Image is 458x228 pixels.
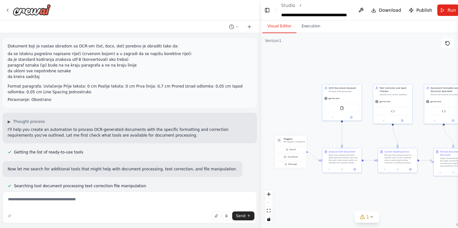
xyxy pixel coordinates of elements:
p: Now let me search for additional tools that might help with document processing, text correction,... [8,166,237,172]
li: paragraf oznaka (\p) bude na na kraju paragrafa a ne na kraju linije [8,62,252,68]
button: Open in side panel [342,115,360,119]
p: I'll help you create an automation to process OCR-generated documents with the specific formattin... [8,127,252,138]
div: Version 1 [265,38,281,43]
span: Searching tool document processing text correction file manipulation [14,183,146,189]
p: No triggers configured [284,140,305,143]
div: Identify and correct spelling errors in Croatian/Serbian text, highlight misspelled words in red,... [380,93,411,96]
div: React Flow controls [265,190,273,223]
div: Correct Spelling Errors [385,150,410,153]
nav: breadcrumb [281,2,351,18]
button: Execution [296,20,325,33]
span: gpt-4o-mini [430,100,441,103]
button: Hide left sidebar [264,6,271,15]
button: zoom in [265,190,273,198]
g: Edge from 6d732212-5a76-425b-9e09-f6394e2a565f to 22955699-7270-439a-9962-4e22eb36d2e4 [364,159,376,162]
div: Analyze OCR-generated documents to identify text quality issues, encoding problems, and structura... [329,90,360,93]
span: Download [379,7,401,13]
div: TriggersNo triggers configuredEventScheduleManage [274,135,307,169]
button: Switch to previous chat [226,23,242,31]
li: da se istaknu pogrešno napisane riječi (crvenom bojom) a u zagradi da se napišu korektne riječi [8,51,252,57]
span: Manage [288,163,297,166]
div: Text Corrector and Spell Checker [380,86,411,93]
p: Poravnanje: Obostrano [8,97,252,103]
h3: Triggers [284,137,305,140]
button: Visual Editor [262,20,296,33]
button: Improve this prompt [5,211,14,220]
div: Process the analyzed text to identify and correct spelling errors, particularly those common in O... [385,154,415,164]
button: No output available [335,167,349,171]
span: gpt-4o-mini [329,97,340,100]
img: FileReadTool [340,106,344,110]
g: Edge from triggers to 6d732212-5a76-425b-9e09-f6394e2a565f [307,150,320,162]
span: Getting the list of ready-to-use tools [14,150,83,155]
button: Schedule [276,154,306,160]
p: Format paragrafa: Uvlačenje Prije teksta: 0 cm Poslije teksta: 0 cm Prva linija: 0,7 cm Prored Iz... [8,83,252,95]
g: Edge from 2dae04b0-55a4-4a64-8801-4ac091028c2f to 52339ab3-3201-49f0-94e0-cc614fb8f254 [442,125,455,146]
a: Studio [281,3,295,8]
p: Dokument koji je nastao obradom sa OCR-om (txt, docx, dot) porebno je obraditi tako da: [8,43,252,49]
g: Edge from 22955699-7270-439a-9962-4e22eb36d2e4 to 52339ab3-3201-49f0-94e0-cc614fb8f254 [419,159,432,162]
div: OCR Document Analyzer [329,86,360,89]
button: Send [232,211,254,220]
button: Click to speak your automation idea [222,211,231,220]
span: gpt-4o-mini [379,100,391,103]
button: Download [369,4,404,16]
button: Start a new chat [244,23,254,31]
span: Run [448,7,456,13]
button: Open in side panel [393,118,411,122]
g: Edge from f3e28282-41f3-4270-a338-28c40b732fc3 to 22955699-7270-439a-9962-4e22eb36d2e4 [391,125,399,146]
img: OCR Spell Checker [391,109,395,113]
div: Analyze OCR Document [329,150,356,153]
button: toggle interactivity [265,215,273,223]
span: Event [289,148,296,151]
span: ▶ [8,119,10,124]
li: da kreira sadržaj [8,74,252,80]
div: Read and analyze the OCR-generated document from the file path {document_path} to identify text q... [329,154,360,164]
div: Text Corrector and Spell CheckerIdentify and correct spelling errors in Croatian/Serbian text, hi... [373,84,413,124]
button: 1 [355,211,379,223]
button: Open in side panel [349,167,360,171]
div: Correct Spelling ErrorsProcess the analyzed text to identify and correct spelling errors, particu... [378,148,418,173]
li: da ukloni sve nepotrebne oznake [8,68,252,74]
button: No output available [391,167,404,171]
span: Thought process [13,119,45,124]
div: Analyze OCR DocumentRead and analyze the OCR-generated document from the file path {document_path... [322,148,362,173]
li: da je standard kodiranja znakova utf-8 (konvertovati ako treba) [8,57,252,62]
button: Upload files [212,211,221,220]
div: OCR Document AnalyzerAnalyze OCR-generated documents to identify text quality issues, encoding pr... [322,84,362,121]
button: Open in side panel [405,167,416,171]
img: Document Formatter [442,109,446,113]
g: Edge from 9112a567-6568-4a32-b42a-63a9cd1bc79c to 6d732212-5a76-425b-9e09-f6394e2a565f [340,122,343,146]
button: Manage [276,161,306,167]
button: fit view [265,207,273,215]
span: Send [236,213,246,218]
span: Publish [416,7,432,13]
span: 1 [366,214,369,220]
span: Schedule [288,155,298,159]
img: Logo [13,4,51,16]
button: ▶Thought process [8,119,45,124]
button: Event [276,146,306,153]
button: Publish [406,4,435,16]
